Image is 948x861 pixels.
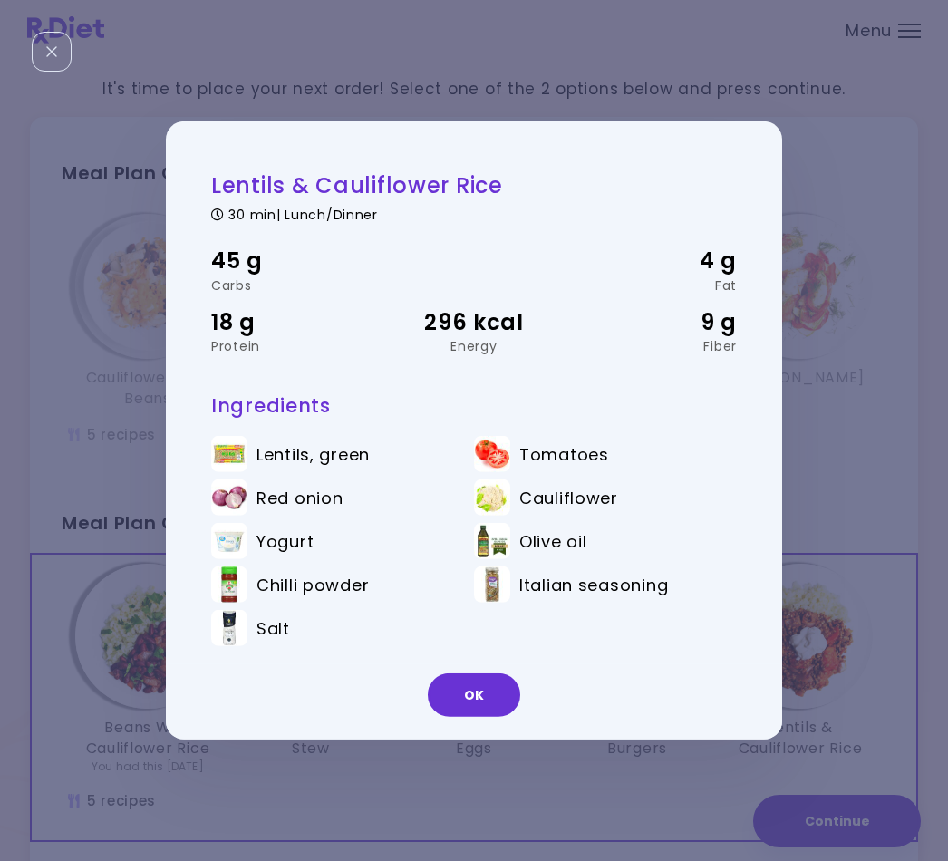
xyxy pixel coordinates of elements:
div: 30 min | Lunch/Dinner [211,204,737,221]
span: Salt [256,618,290,638]
div: 18 g [211,305,386,339]
div: Energy [386,340,561,353]
div: Fiber [562,340,737,353]
h2: Lentils & Cauliflower Rice [211,171,737,199]
span: Cauliflower [519,488,618,508]
button: OK [428,673,520,717]
span: Tomatoes [519,444,609,464]
h3: Ingredients [211,393,737,418]
span: Olive oil [519,531,586,551]
span: Red onion [256,488,343,508]
div: Fat [562,278,737,291]
div: Close [32,32,72,72]
span: Lentils, green [256,444,370,464]
div: Protein [211,340,386,353]
div: 4 g [562,244,737,278]
div: 296 kcal [386,305,561,339]
span: Chilli powder [256,575,369,595]
span: Italian seasoning [519,575,668,595]
div: Carbs [211,278,386,291]
div: 9 g [562,305,737,339]
span: Yogurt [256,531,314,551]
div: 45 g [211,244,386,278]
